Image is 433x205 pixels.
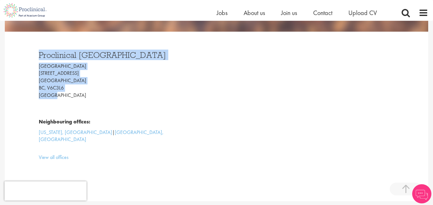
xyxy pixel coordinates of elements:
[39,118,90,125] b: Neighbouring offices:
[4,181,87,201] iframe: reCAPTCHA
[412,184,431,203] img: Chatbot
[39,129,163,143] a: [GEOGRAPHIC_DATA], [GEOGRAPHIC_DATA]
[39,154,69,161] a: View all offices
[39,129,212,144] div: |
[313,9,332,17] a: Contact
[348,9,377,17] a: Upload CV
[39,51,212,59] h3: Proclinical [GEOGRAPHIC_DATA]
[244,9,265,17] a: About us
[281,9,297,17] a: Join us
[39,63,212,99] p: [GEOGRAPHIC_DATA] [STREET_ADDRESS] [GEOGRAPHIC_DATA] BC, V6C3L6 [GEOGRAPHIC_DATA]
[217,9,228,17] a: Jobs
[39,129,112,136] a: [US_STATE], [GEOGRAPHIC_DATA]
